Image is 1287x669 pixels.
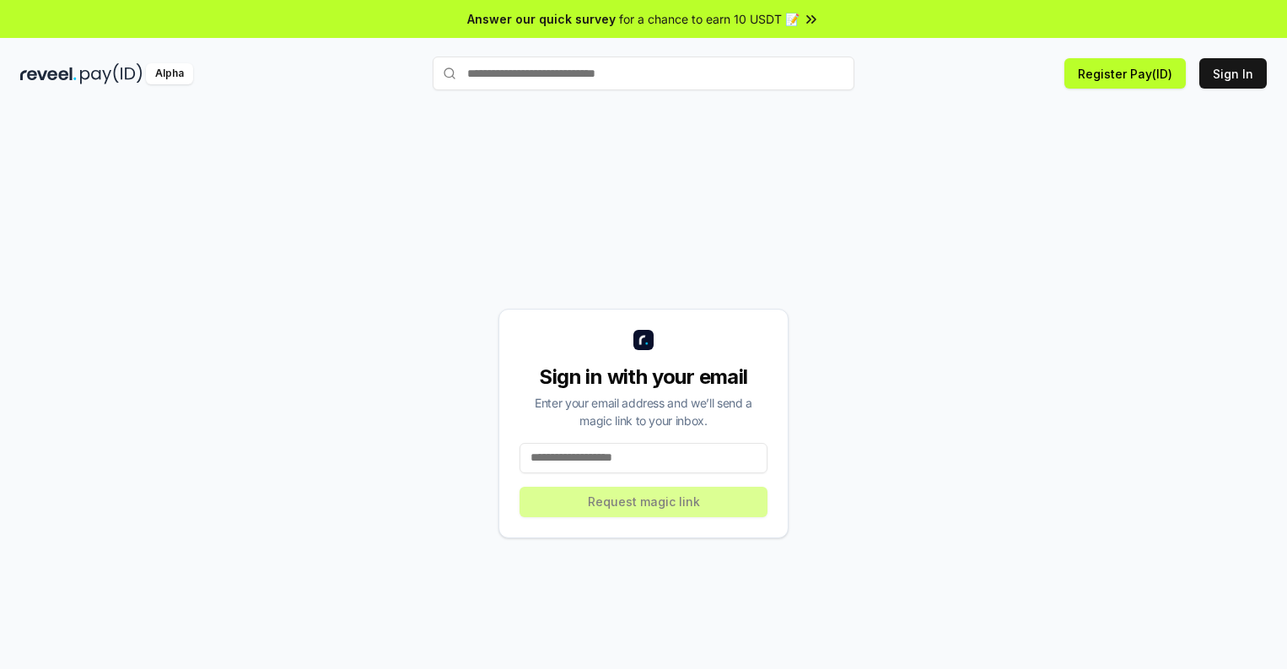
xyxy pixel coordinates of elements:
button: Sign In [1199,58,1267,89]
div: Alpha [146,63,193,84]
div: Enter your email address and we’ll send a magic link to your inbox. [520,394,767,429]
img: reveel_dark [20,63,77,84]
img: logo_small [633,330,654,350]
img: pay_id [80,63,143,84]
span: Answer our quick survey [467,10,616,28]
span: for a chance to earn 10 USDT 📝 [619,10,800,28]
button: Register Pay(ID) [1064,58,1186,89]
div: Sign in with your email [520,364,767,391]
